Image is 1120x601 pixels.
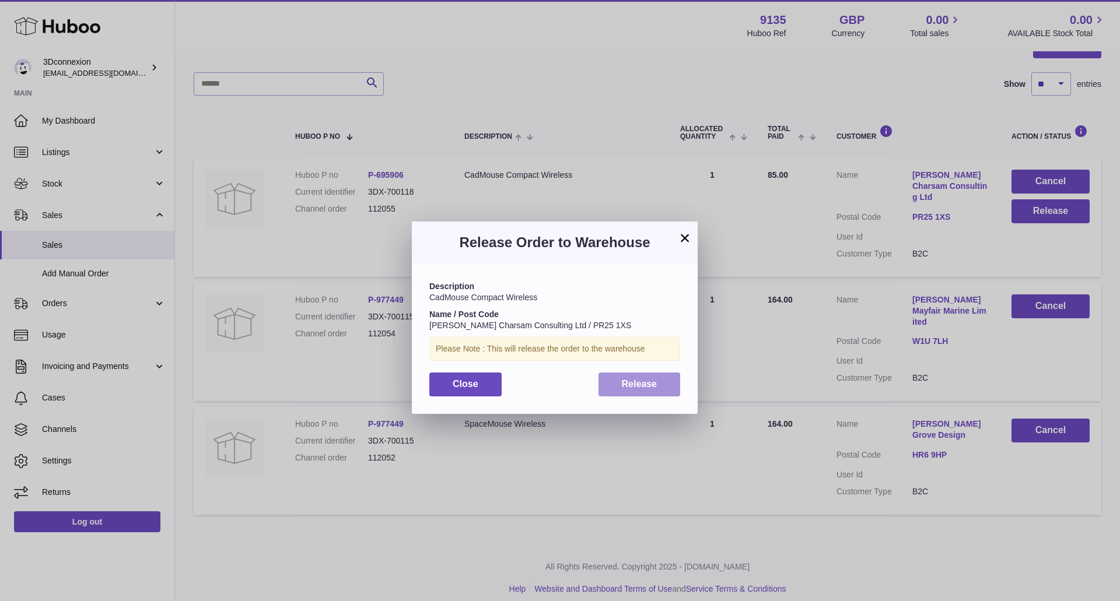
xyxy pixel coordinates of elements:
h3: Release Order to Warehouse [429,233,680,252]
span: [PERSON_NAME] Charsam Consulting Ltd / PR25 1XS [429,321,631,330]
div: Please Note : This will release the order to the warehouse [429,337,680,361]
button: Release [598,372,681,396]
span: Close [453,379,478,389]
button: × [678,231,692,245]
span: Release [622,379,657,389]
button: Close [429,372,502,396]
strong: Name / Post Code [429,310,499,319]
span: CadMouse Compact Wireless [429,293,537,302]
strong: Description [429,282,474,291]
